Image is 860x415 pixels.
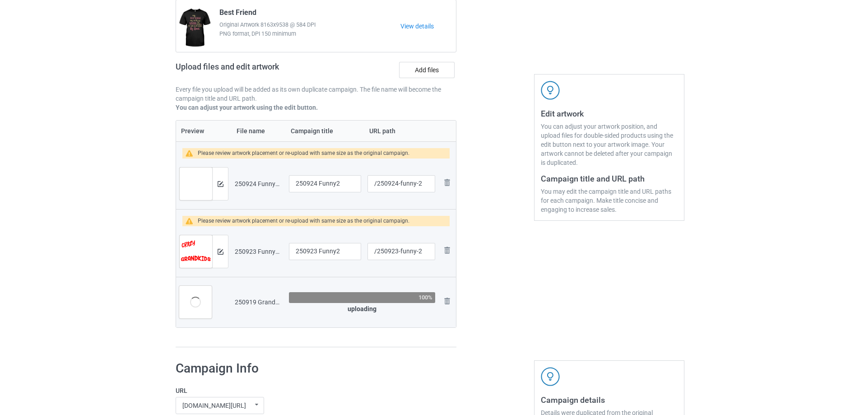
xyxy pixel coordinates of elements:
div: You may edit the campaign title and URL paths for each campaign. Make title concise and engaging ... [541,187,678,214]
span: PNG format, DPI 150 minimum [219,29,400,38]
th: Campaign title [286,121,364,141]
img: svg+xml;base64,PD94bWwgdmVyc2lvbj0iMS4wIiBlbmNvZGluZz0iVVRGLTgiPz4KPHN2ZyB3aWR0aD0iMjhweCIgaGVpZ2... [442,296,452,307]
div: 250924 Funny2.png [235,179,283,188]
img: svg+xml;base64,PD94bWwgdmVyc2lvbj0iMS4wIiBlbmNvZGluZz0iVVRGLTgiPz4KPHN2ZyB3aWR0aD0iMTRweCIgaGVpZ2... [218,249,223,255]
div: uploading [289,304,435,313]
img: warning [186,218,198,224]
div: You can adjust your artwork position, and upload files for double-sided products using the edit b... [541,122,678,167]
h3: Campaign details [541,395,678,405]
img: svg+xml;base64,PD94bWwgdmVyc2lvbj0iMS4wIiBlbmNvZGluZz0iVVRGLTgiPz4KPHN2ZyB3aWR0aD0iMjhweCIgaGVpZ2... [442,245,452,256]
div: 250919 Grandma2.png [235,298,283,307]
h3: Campaign title and URL path [541,173,678,184]
label: Add files [399,62,455,78]
th: URL path [364,121,438,141]
h2: Upload files and edit artwork [176,62,344,79]
h3: Edit artwork [541,108,678,119]
div: Please review artwork placement or re-upload with same size as the original campaign. [198,148,409,159]
img: svg+xml;base64,PD94bWwgdmVyc2lvbj0iMS4wIiBlbmNvZGluZz0iVVRGLTgiPz4KPHN2ZyB3aWR0aD0iNDJweCIgaGVpZ2... [541,81,560,100]
a: View details [400,22,456,31]
img: original.png [180,168,212,210]
div: 250923 Funny2.png [235,247,283,256]
img: svg+xml;base64,PD94bWwgdmVyc2lvbj0iMS4wIiBlbmNvZGluZz0iVVRGLTgiPz4KPHN2ZyB3aWR0aD0iMTRweCIgaGVpZ2... [218,181,223,187]
th: Preview [176,121,232,141]
span: Best Friend [219,8,256,20]
span: Original Artwork 8163x9538 @ 584 DPI [219,20,400,29]
img: svg+xml;base64,PD94bWwgdmVyc2lvbj0iMS4wIiBlbmNvZGluZz0iVVRGLTgiPz4KPHN2ZyB3aWR0aD0iNDJweCIgaGVpZ2... [541,367,560,386]
label: URL [176,386,444,395]
img: warning [186,150,198,157]
img: original.png [180,235,212,277]
div: [DOMAIN_NAME][URL] [182,402,246,409]
h1: Campaign Info [176,360,444,377]
div: Please review artwork placement or re-upload with same size as the original campaign. [198,216,409,226]
p: Every file you upload will be added as its own duplicate campaign. The file name will become the ... [176,85,456,103]
img: svg+xml;base64,PD94bWwgdmVyc2lvbj0iMS4wIiBlbmNvZGluZz0iVVRGLTgiPz4KPHN2ZyB3aWR0aD0iMjhweCIgaGVpZ2... [442,177,452,188]
div: 100% [418,294,432,300]
th: File name [232,121,286,141]
b: You can adjust your artwork using the edit button. [176,104,318,111]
